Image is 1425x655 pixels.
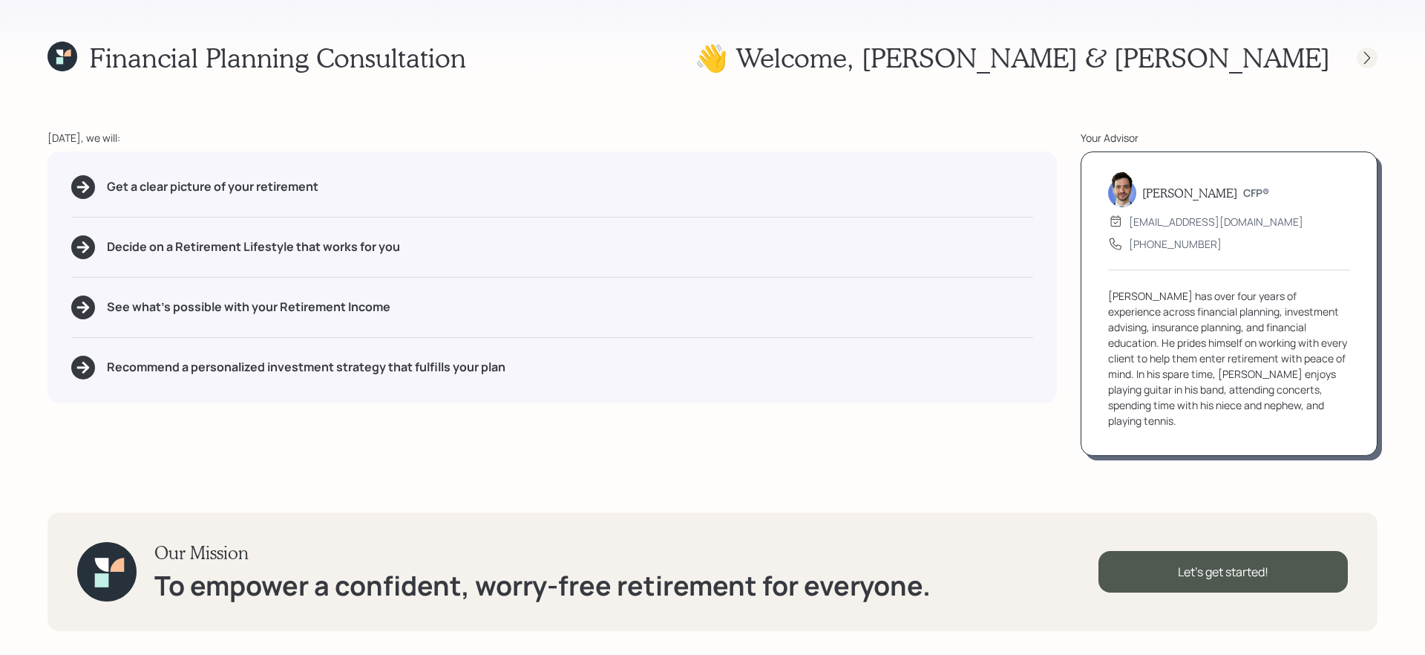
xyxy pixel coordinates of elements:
div: [EMAIL_ADDRESS][DOMAIN_NAME] [1129,214,1303,229]
h5: Decide on a Retirement Lifestyle that works for you [107,240,400,254]
h5: Recommend a personalized investment strategy that fulfills your plan [107,360,505,374]
h1: Financial Planning Consultation [89,42,466,74]
div: [PERSON_NAME] has over four years of experience across financial planning, investment advising, i... [1108,288,1350,428]
h6: CFP® [1243,187,1269,200]
h5: See what's possible with your Retirement Income [107,300,390,314]
div: [PHONE_NUMBER] [1129,236,1222,252]
h3: Our Mission [154,542,931,564]
div: Your Advisor [1081,130,1377,146]
div: Let's get started! [1098,551,1348,593]
img: jonah-coleman-headshot.png [1108,172,1136,207]
h5: Get a clear picture of your retirement [107,180,318,194]
h1: 👋 Welcome , [PERSON_NAME] & [PERSON_NAME] [695,42,1330,74]
div: [DATE], we will: [47,130,1057,146]
h5: [PERSON_NAME] [1142,186,1237,200]
h1: To empower a confident, worry-free retirement for everyone. [154,570,931,602]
